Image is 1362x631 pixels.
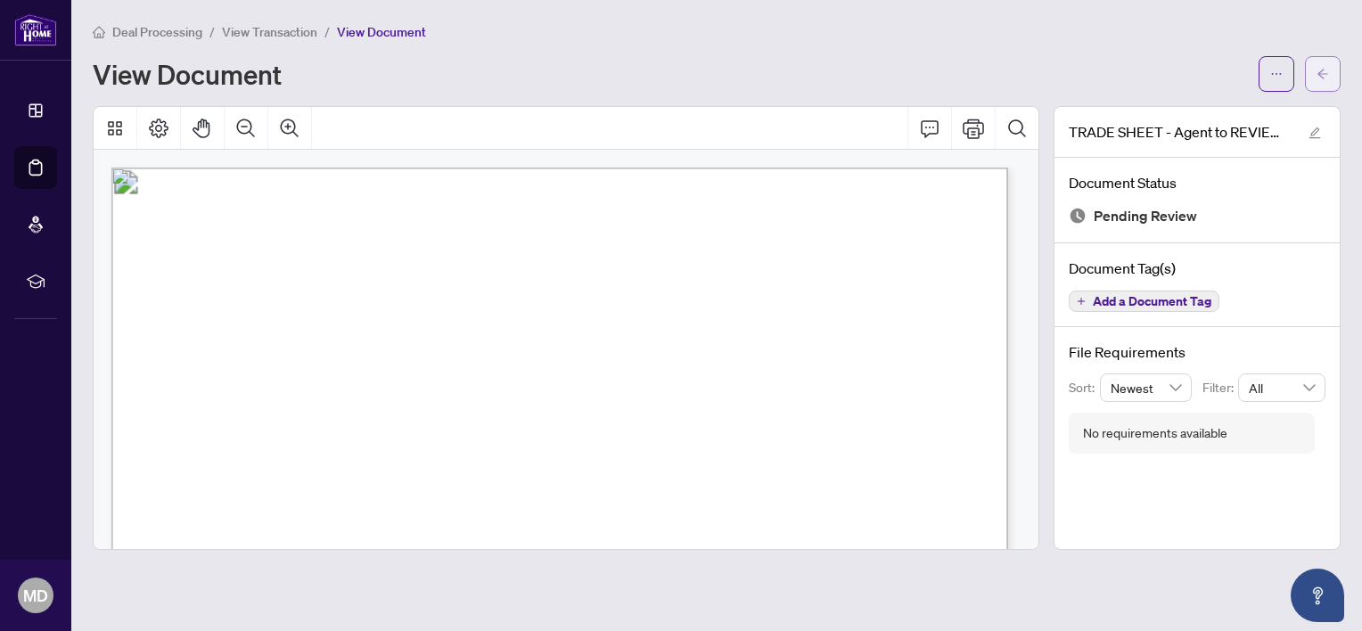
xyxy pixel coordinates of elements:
[1111,374,1182,401] span: Newest
[23,583,48,608] span: MD
[1069,172,1325,193] h4: Document Status
[14,13,57,46] img: logo
[324,21,330,42] li: /
[1069,121,1292,143] span: TRADE SHEET - Agent to REVIEW - 2 Rean Dr 513.pdf
[112,24,202,40] span: Deal Processing
[209,21,215,42] li: /
[1083,423,1227,443] div: No requirements available
[1093,295,1211,307] span: Add a Document Tag
[1069,291,1219,312] button: Add a Document Tag
[337,24,426,40] span: View Document
[93,26,105,38] span: home
[1069,378,1100,397] p: Sort:
[222,24,317,40] span: View Transaction
[93,60,282,88] h1: View Document
[1202,378,1238,397] p: Filter:
[1249,374,1315,401] span: All
[1069,341,1325,363] h4: File Requirements
[1291,569,1344,622] button: Open asap
[1069,207,1087,225] img: Document Status
[1069,258,1325,279] h4: Document Tag(s)
[1094,204,1197,228] span: Pending Review
[1317,68,1329,80] span: arrow-left
[1270,68,1283,80] span: ellipsis
[1309,127,1321,139] span: edit
[1077,297,1086,306] span: plus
